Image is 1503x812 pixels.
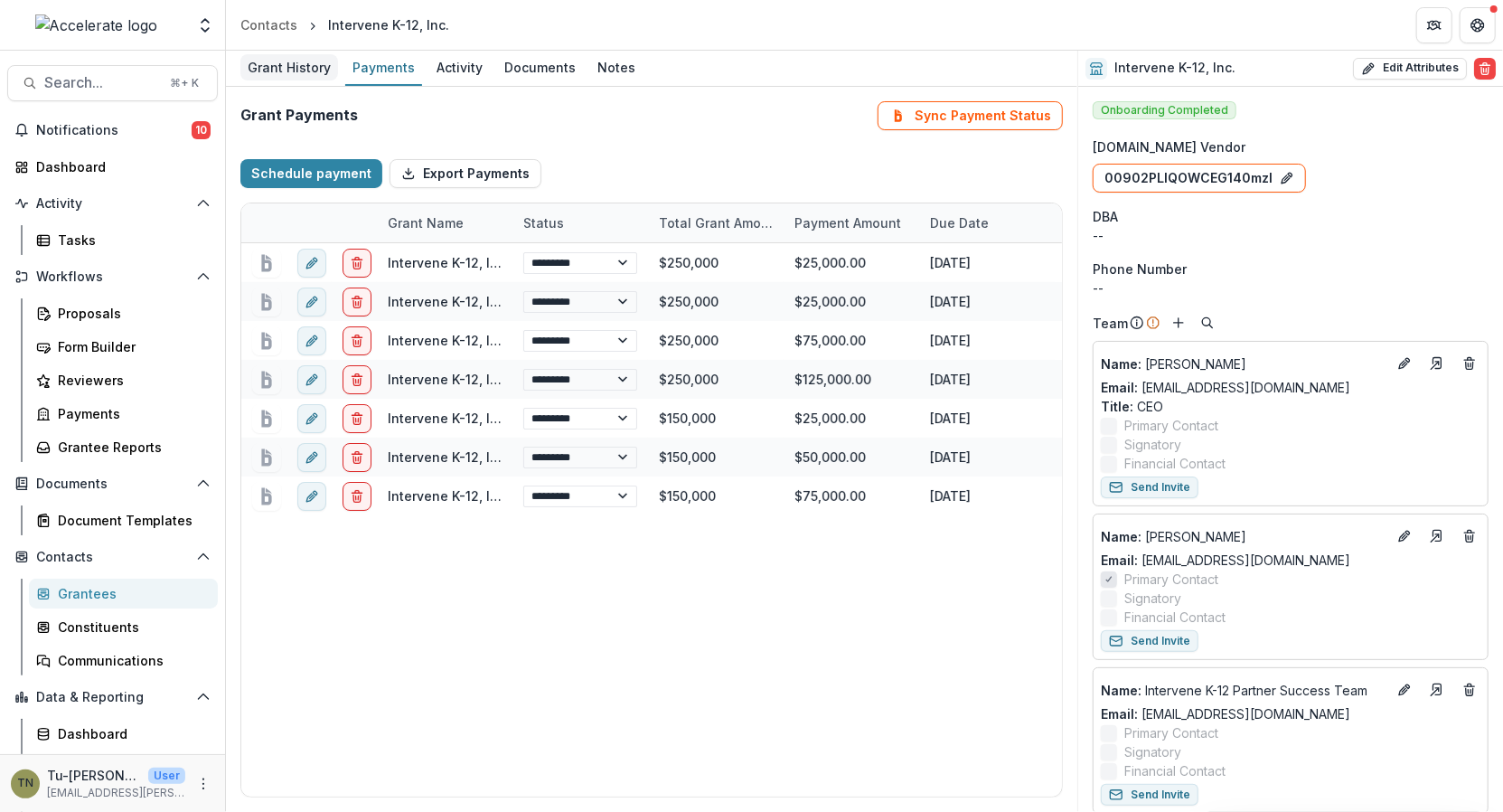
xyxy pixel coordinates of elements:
button: Deletes [1459,679,1480,701]
span: [DOMAIN_NAME] Vendor [1093,137,1245,156]
p: User [148,768,185,784]
div: [DATE] [919,282,1055,321]
h2: Grant Payments [240,107,358,124]
a: Payments [29,399,218,429]
a: Name: [PERSON_NAME] [1101,354,1386,373]
span: 10 [192,121,211,139]
span: Primary Contact [1124,570,1218,589]
div: Constituents [58,618,203,637]
button: Edit [1394,353,1415,374]
span: Documents [36,477,189,492]
p: Team [1093,314,1128,333]
a: Document Templates [29,505,218,535]
div: Status [512,203,648,242]
div: $75,000.00 [784,321,919,360]
div: Tasks [58,231,203,250]
button: Send Invite [1101,630,1198,652]
a: Tasks [29,225,218,255]
button: Notifications10 [7,116,218,145]
div: [DATE] [919,399,1055,438]
button: bill.com-connect [252,404,281,433]
span: Signatory [1124,589,1181,608]
a: Intervene K-12, Inc. - Call to Effective Action - 1 [388,411,685,426]
div: Activity [429,54,490,80]
button: bill.com-connect [252,365,281,394]
div: Dashboard [36,157,203,176]
button: edit [297,249,326,278]
span: Name : [1101,683,1141,698]
button: Partners [1416,7,1452,43]
button: Deletes [1459,525,1480,547]
a: Go to contact [1423,349,1451,378]
button: Deletes [1459,353,1480,374]
button: Edit [1394,679,1415,701]
div: Budget Category [1055,213,1183,232]
button: edit [297,288,326,316]
button: Send Invite [1101,784,1198,806]
div: $75,000.00 [784,477,919,515]
div: $50,000.00 [784,438,919,477]
button: Open Activity [7,189,218,218]
button: Add [1168,312,1189,334]
span: Name : [1101,356,1141,372]
span: Workflows [36,269,189,285]
div: [DATE] [919,438,1055,477]
div: Grant Name [377,203,512,242]
a: Intervene K-12, Inc. - Call to Effective Action - 2 [388,255,688,270]
a: Payments [345,51,422,86]
div: [DATE] [919,243,1055,282]
div: Grant History [240,54,338,80]
button: bill.com-connect [252,482,281,511]
button: Sync Payment Status [878,101,1063,130]
span: Primary Contact [1124,416,1218,435]
a: Email: [EMAIL_ADDRESS][DOMAIN_NAME] [1101,704,1350,723]
button: edit [297,482,326,511]
div: Payment Amount [784,203,919,242]
div: Contacts [240,15,297,34]
span: Title : [1101,399,1133,414]
p: [EMAIL_ADDRESS][PERSON_NAME][DOMAIN_NAME] [47,785,185,801]
div: $125,000.00 [784,360,919,399]
a: Grantees [29,579,218,609]
a: Grantee Reports [29,432,218,462]
a: Email: [EMAIL_ADDRESS][DOMAIN_NAME] [1101,551,1350,570]
div: [DATE] [919,321,1055,360]
button: delete [343,326,371,355]
button: Edit Attributes [1353,58,1467,80]
a: Go to contact [1423,675,1451,704]
button: delete [343,288,371,316]
a: Intervene K-12, Inc. - Call to Effective Action - 2 [388,372,688,387]
button: Delete [1474,58,1496,80]
span: Signatory [1124,742,1181,761]
a: Intervene K-12, Inc. - Call to Effective Action - 2 [388,294,688,309]
button: bill.com-connect [252,288,281,316]
nav: breadcrumb [233,12,456,38]
div: Due Date [919,203,1055,242]
div: -- [1093,226,1489,245]
div: $250,000 [648,360,784,399]
div: Communications [58,651,203,670]
button: edit [297,443,326,472]
a: Dashboard [29,719,218,749]
span: Onboarding Completed [1093,101,1236,119]
button: Open Workflows [7,262,218,291]
div: Documents [497,54,583,80]
span: Financial Contact [1124,608,1226,627]
div: ⌘ + K [166,73,202,93]
button: bill.com-connect [252,443,281,472]
button: Open Contacts [7,543,218,571]
span: DBA [1093,207,1118,226]
button: Open Documents [7,469,218,498]
button: Open Data & Reporting [7,683,218,712]
div: Total Grant Amount [648,213,784,232]
button: 00902PLIQOWCEG140mzl [1093,164,1306,193]
button: delete [343,404,371,433]
a: Form Builder [29,332,218,362]
div: Status [512,213,575,232]
button: Get Help [1460,7,1496,43]
span: Email: [1101,706,1138,722]
a: Name: [PERSON_NAME] [1101,527,1386,546]
span: Financial Contact [1124,761,1226,780]
a: Communications [29,646,218,675]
